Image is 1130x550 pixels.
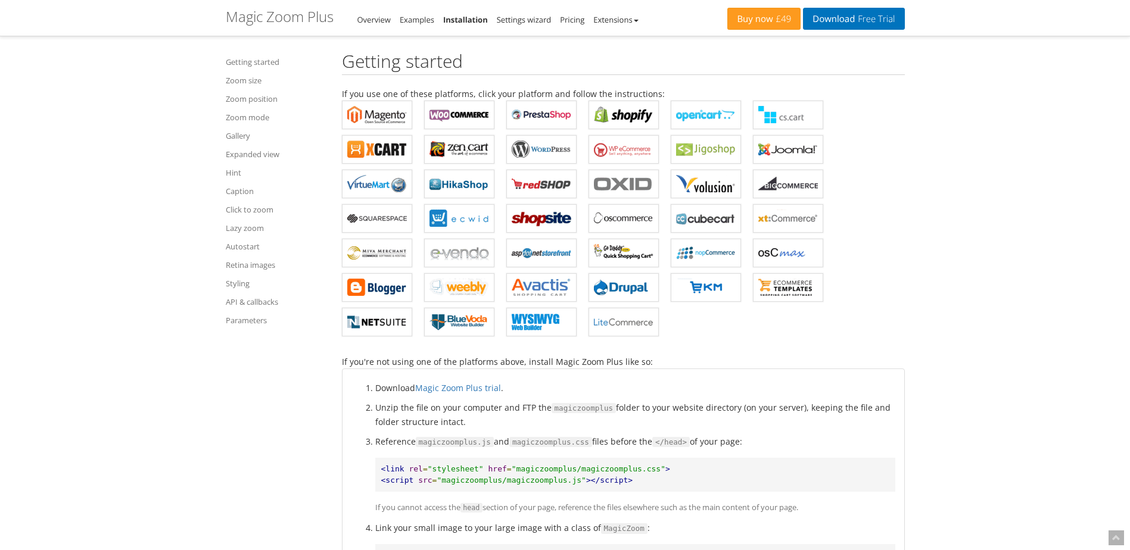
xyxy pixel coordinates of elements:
[226,92,327,106] a: Zoom position
[594,210,653,227] b: Magic Zoom Plus for osCommerce
[342,51,905,75] h2: Getting started
[855,14,895,24] span: Free Trial
[512,313,571,331] b: Magic Zoom Plus for WYSIWYG
[429,244,489,262] b: Magic Zoom Plus for e-vendo
[758,106,818,124] b: Magic Zoom Plus for CS-Cart
[424,170,494,198] a: Magic Zoom Plus for HikaShop
[671,273,741,302] a: Magic Zoom Plus for EKM
[357,14,391,25] a: Overview
[429,279,489,296] b: Magic Zoom Plus for Weebly
[665,464,670,473] span: >
[429,175,489,193] b: Magic Zoom Plus for HikaShop
[671,170,741,198] a: Magic Zoom Plus for Volusion
[676,210,736,227] b: Magic Zoom Plus for CubeCart
[424,273,494,302] a: Magic Zoom Plus for Weebly
[512,210,571,227] b: Magic Zoom Plus for ShopSite
[497,14,552,25] a: Settings wizard
[594,140,653,158] b: Magic Zoom Plus for WP e-Commerce
[506,308,577,336] a: Magic Zoom Plus for WYSIWYG
[429,313,489,331] b: Magic Zoom Plus for BlueVoda
[773,14,792,24] span: £49
[424,101,494,129] a: Magic Zoom Plus for WooCommerce
[753,101,823,129] a: Magic Zoom Plus for CS-Cart
[342,273,412,302] a: Magic Zoom Plus for Blogger
[652,437,690,448] code: </head>
[589,273,659,302] a: Magic Zoom Plus for Drupal
[758,210,818,227] b: Magic Zoom Plus for xt:Commerce
[342,101,412,129] a: Magic Zoom Plus for Magento
[512,140,571,158] b: Magic Zoom Plus for WordPress
[424,308,494,336] a: Magic Zoom Plus for BlueVoda
[375,381,895,395] li: Download .
[803,8,904,30] a: DownloadFree Trial
[589,204,659,233] a: Magic Zoom Plus for osCommerce
[226,9,334,24] h1: Magic Zoom Plus
[226,295,327,309] a: API & callbacks
[512,464,665,473] span: "magiczoomplus/magiczoomplus.css"
[424,239,494,267] a: Magic Zoom Plus for e-vendo
[671,101,741,129] a: Magic Zoom Plus for OpenCart
[589,101,659,129] a: Magic Zoom Plus for Shopify
[347,244,407,262] b: Magic Zoom Plus for Miva Merchant
[594,175,653,193] b: Magic Zoom Plus for OXID
[347,106,407,124] b: Magic Zoom Plus for Magento
[758,244,818,262] b: Magic Zoom Plus for osCMax
[226,165,327,180] a: Hint
[226,184,327,198] a: Caption
[506,101,577,129] a: Magic Zoom Plus for PrestaShop
[676,279,736,296] b: Magic Zoom Plus for EKM
[676,175,736,193] b: Magic Zoom Plus for Volusion
[676,106,736,124] b: Magic Zoom Plus for OpenCart
[758,140,818,158] b: Magic Zoom Plus for Joomla
[429,106,489,124] b: Magic Zoom Plus for WooCommerce
[509,437,592,448] code: magiczoomplus.css
[594,244,653,262] b: Magic Zoom Plus for GoDaddy Shopping Cart
[753,204,823,233] a: Magic Zoom Plus for xt:Commerce
[424,204,494,233] a: Magic Zoom Plus for ECWID
[400,14,434,25] a: Examples
[226,221,327,235] a: Lazy zoom
[676,244,736,262] b: Magic Zoom Plus for nopCommerce
[226,147,327,161] a: Expanded view
[409,464,422,473] span: rel
[586,476,633,485] span: ></script>
[437,476,586,485] span: "magiczoomplus/magiczoomplus.js"
[226,239,327,254] a: Autostart
[594,106,653,124] b: Magic Zoom Plus for Shopify
[342,204,412,233] a: Magic Zoom Plus for Squarespace
[512,106,571,124] b: Magic Zoom Plus for PrestaShop
[226,73,327,87] a: Zoom size
[429,140,489,158] b: Magic Zoom Plus for Zen Cart
[347,313,407,331] b: Magic Zoom Plus for NetSuite
[381,476,414,485] span: <script
[506,239,577,267] a: Magic Zoom Plus for AspDotNetStorefront
[226,258,327,272] a: Retina images
[589,239,659,267] a: Magic Zoom Plus for GoDaddy Shopping Cart
[753,135,823,164] a: Magic Zoom Plus for Joomla
[594,313,653,331] b: Magic Zoom Plus for LiteCommerce
[506,273,577,302] a: Magic Zoom Plus for Avactis
[347,175,407,193] b: Magic Zoom Plus for VirtueMart
[506,170,577,198] a: Magic Zoom Plus for redSHOP
[506,204,577,233] a: Magic Zoom Plus for ShopSite
[443,14,488,25] a: Installation
[226,110,327,124] a: Zoom mode
[429,210,489,227] b: Magic Zoom Plus for ECWID
[601,523,648,534] code: MagicZoom
[753,239,823,267] a: Magic Zoom Plus for osCMax
[488,464,507,473] span: href
[506,135,577,164] a: Magic Zoom Plus for WordPress
[676,140,736,158] b: Magic Zoom Plus for Jigoshop
[589,170,659,198] a: Magic Zoom Plus for OXID
[560,14,584,25] a: Pricing
[342,135,412,164] a: Magic Zoom Plus for X-Cart
[226,313,327,327] a: Parameters
[347,279,407,296] b: Magic Zoom Plus for Blogger
[758,175,818,193] b: Magic Zoom Plus for Bigcommerce
[342,170,412,198] a: Magic Zoom Plus for VirtueMart
[342,239,412,267] a: Magic Zoom Plus for Miva Merchant
[432,476,437,485] span: =
[416,437,494,448] code: magiczoomplus.js
[424,135,494,164] a: Magic Zoom Plus for Zen Cart
[381,464,404,473] span: <link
